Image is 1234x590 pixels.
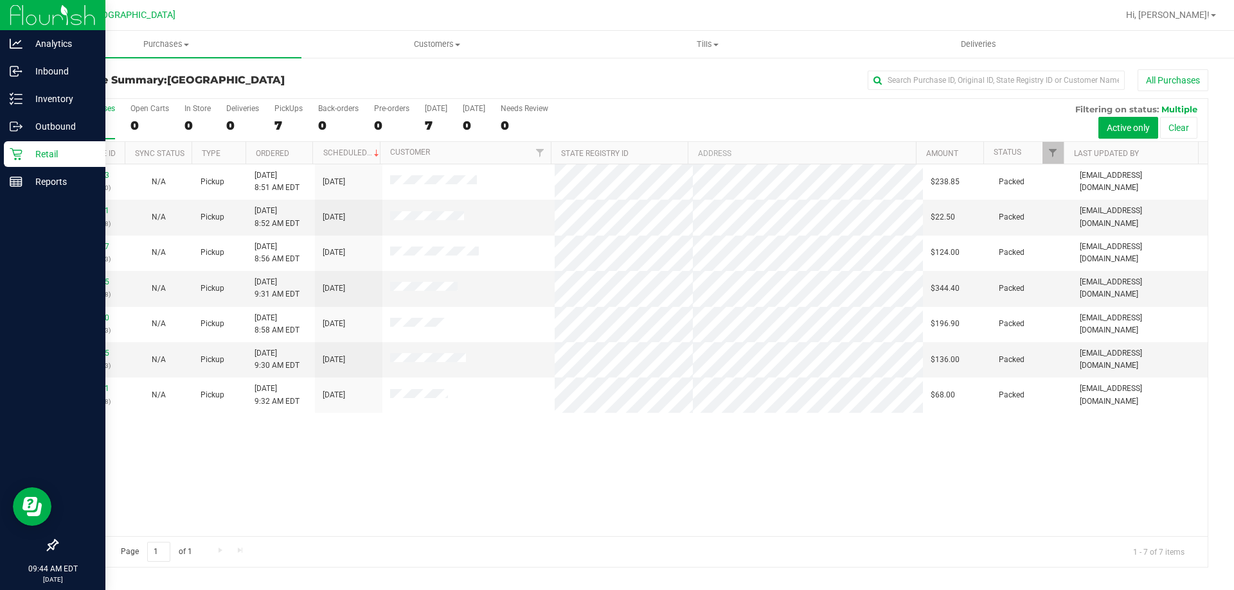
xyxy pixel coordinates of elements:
div: Open Carts [130,104,169,113]
span: Purchases [31,39,301,50]
button: Clear [1160,117,1197,139]
span: [EMAIL_ADDRESS][DOMAIN_NAME] [1080,276,1200,300]
div: 0 [130,118,169,133]
div: 0 [501,118,548,133]
span: [DATE] 8:56 AM EDT [255,241,300,265]
div: 0 [318,118,359,133]
p: Inventory [22,91,100,107]
span: Pickup [201,211,224,223]
span: [GEOGRAPHIC_DATA] [167,74,285,86]
span: Not Applicable [152,248,166,257]
span: [DATE] 8:58 AM EDT [255,312,300,336]
span: $344.40 [931,282,960,295]
span: $136.00 [931,354,960,366]
span: [EMAIL_ADDRESS][DOMAIN_NAME] [1080,205,1200,229]
span: [EMAIL_ADDRESS][DOMAIN_NAME] [1080,347,1200,372]
span: Not Applicable [152,390,166,399]
span: Packed [999,389,1024,401]
span: $22.50 [931,211,955,223]
span: [EMAIL_ADDRESS][DOMAIN_NAME] [1080,312,1200,336]
span: Not Applicable [152,213,166,221]
div: [DATE] [425,104,447,113]
iframe: Resource center [13,487,51,526]
a: 11816501 [73,384,109,393]
span: Tills [573,39,842,50]
span: $124.00 [931,247,960,259]
span: [EMAIL_ADDRESS][DOMAIN_NAME] [1080,383,1200,407]
div: PickUps [274,104,303,113]
input: 1 [147,542,170,562]
span: [GEOGRAPHIC_DATA] [87,10,175,21]
span: [DATE] [323,389,345,401]
button: N/A [152,389,166,401]
button: N/A [152,354,166,366]
a: Status [994,148,1021,157]
a: Ordered [256,149,289,158]
a: Customers [301,31,572,58]
p: Retail [22,146,100,162]
span: Pickup [201,282,224,295]
inline-svg: Analytics [10,37,22,50]
span: Pickup [201,354,224,366]
div: 0 [184,118,211,133]
inline-svg: Outbound [10,120,22,133]
div: Needs Review [501,104,548,113]
p: Inbound [22,64,100,79]
button: N/A [152,176,166,188]
span: [DATE] [323,318,345,330]
button: All Purchases [1138,69,1208,91]
span: [DATE] 8:51 AM EDT [255,169,300,194]
div: 7 [274,118,303,133]
button: N/A [152,318,166,330]
div: 0 [226,118,259,133]
span: $238.85 [931,176,960,188]
a: Scheduled [323,148,382,157]
span: Hi, [PERSON_NAME]! [1126,10,1210,20]
div: Back-orders [318,104,359,113]
inline-svg: Inbound [10,65,22,78]
a: Customer [390,148,430,157]
span: Packed [999,176,1024,188]
span: [DATE] [323,247,345,259]
th: Address [688,142,916,164]
span: [EMAIL_ADDRESS][DOMAIN_NAME] [1080,169,1200,194]
p: [DATE] [6,575,100,584]
div: [DATE] [463,104,485,113]
span: [DATE] 9:31 AM EDT [255,276,300,300]
span: Pickup [201,389,224,401]
a: Deliveries [843,31,1114,58]
input: Search Purchase ID, Original ID, State Registry ID or Customer Name... [868,71,1125,90]
span: Packed [999,318,1024,330]
a: Type [202,149,220,158]
a: 11816071 [73,206,109,215]
span: 1 - 7 of 7 items [1123,542,1195,561]
a: 11816147 [73,242,109,251]
h3: Purchase Summary: [57,74,440,86]
span: [DATE] [323,176,345,188]
span: Not Applicable [152,319,166,328]
span: Pickup [201,176,224,188]
a: 11816325 [73,349,109,358]
inline-svg: Retail [10,148,22,161]
button: Active only [1098,117,1158,139]
span: Deliveries [943,39,1014,50]
a: Filter [1042,142,1064,164]
button: N/A [152,211,166,223]
span: Page of 1 [110,542,202,562]
inline-svg: Reports [10,175,22,188]
button: N/A [152,247,166,259]
p: Outbound [22,119,100,134]
span: [DATE] 9:32 AM EDT [255,383,300,407]
span: Not Applicable [152,177,166,186]
a: 11816200 [73,313,109,322]
span: Multiple [1161,104,1197,114]
div: In Store [184,104,211,113]
p: Analytics [22,36,100,51]
div: 0 [374,118,409,133]
span: [DATE] 8:52 AM EDT [255,205,300,229]
span: Pickup [201,318,224,330]
span: [DATE] 9:30 AM EDT [255,347,300,372]
span: Packed [999,282,1024,295]
a: Sync Status [135,149,184,158]
a: Amount [926,149,958,158]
